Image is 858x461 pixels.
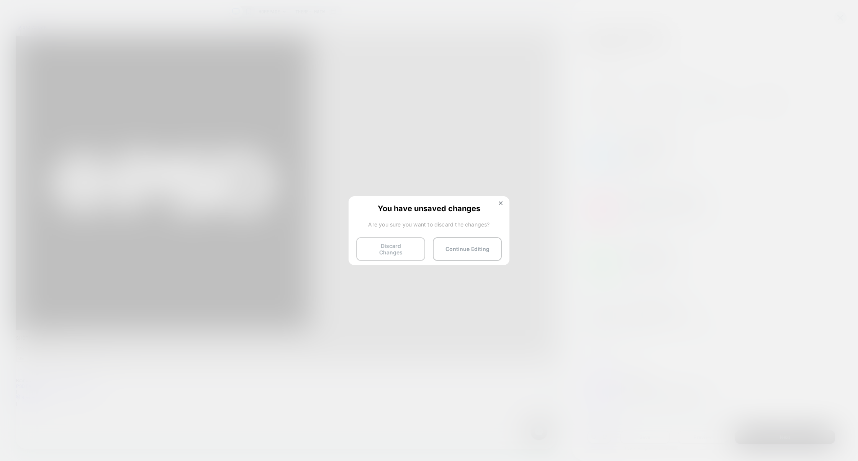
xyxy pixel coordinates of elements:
[356,204,502,212] span: You have unsaved changes
[356,221,502,228] span: Are you sure you want to discard the changes?
[499,201,503,205] img: close
[433,237,502,261] button: Continue Editing
[4,3,27,26] button: Open gorgias live chat
[356,237,425,261] button: Discard Changes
